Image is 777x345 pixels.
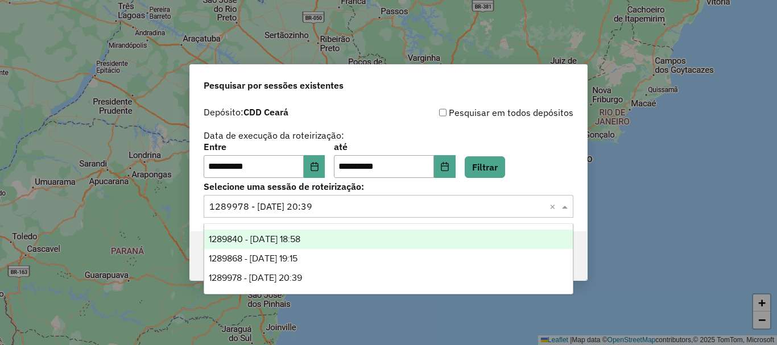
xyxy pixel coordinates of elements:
[434,155,456,178] button: Choose Date
[388,106,573,119] div: Pesquisar em todos depósitos
[243,106,288,118] strong: CDD Ceará
[334,140,455,153] label: até
[204,128,344,142] label: Data de execução da roteirização:
[304,155,325,178] button: Choose Date
[209,253,297,263] span: 1289868 - [DATE] 19:15
[209,234,300,244] span: 1289840 - [DATE] 18:58
[204,223,573,294] ng-dropdown-panel: Options list
[204,105,288,119] label: Depósito:
[465,156,505,178] button: Filtrar
[204,78,344,92] span: Pesquisar por sessões existentes
[204,180,573,193] label: Selecione uma sessão de roteirização:
[204,140,325,153] label: Entre
[209,273,302,282] span: 1289978 - [DATE] 20:39
[549,199,559,213] span: Clear all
